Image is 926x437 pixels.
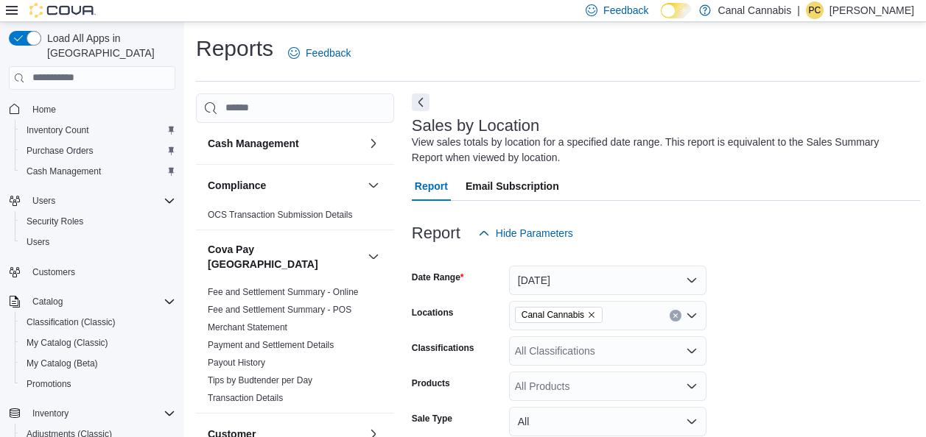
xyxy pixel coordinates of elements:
[32,408,69,419] span: Inventory
[21,233,55,251] a: Users
[15,333,181,353] button: My Catalog (Classic)
[306,46,351,60] span: Feedback
[21,334,175,352] span: My Catalog (Classic)
[3,291,181,312] button: Catalog
[21,121,95,139] a: Inventory Count
[208,178,362,193] button: Compliance
[208,358,265,368] a: Payout History
[196,206,394,230] div: Compliance
[21,313,122,331] a: Classification (Classic)
[21,233,175,251] span: Users
[208,304,351,316] span: Fee and Settlement Summary - POS
[466,171,559,201] span: Email Subscription
[3,261,181,283] button: Customers
[21,142,175,160] span: Purchase Orders
[27,192,61,210] button: Users
[27,192,175,210] span: Users
[208,136,362,151] button: Cash Management
[509,407,706,436] button: All
[15,120,181,141] button: Inventory Count
[472,218,579,248] button: Hide Parameters
[208,321,287,333] span: Merchant Statement
[32,266,75,278] span: Customers
[208,375,312,386] a: Tips by Budtender per Day
[412,93,429,111] button: Next
[208,340,334,350] a: Payment and Settlement Details
[587,310,596,319] button: Remove Canal Cannabis from selection in this group
[412,342,474,354] label: Classifications
[27,216,83,227] span: Security Roles
[21,121,175,139] span: Inventory Count
[515,307,603,323] span: Canal Cannabis
[27,101,62,118] a: Home
[27,166,101,177] span: Cash Management
[208,287,359,297] a: Fee and Settlement Summary - Online
[27,293,175,310] span: Catalog
[27,145,94,157] span: Purchase Orders
[412,135,913,166] div: View sales totals by location for a specified date range. This report is equivalent to the Sales ...
[208,136,299,151] h3: Cash Management
[686,380,698,392] button: Open list of options
[15,232,181,252] button: Users
[21,142,99,160] a: Purchase Orders
[829,1,914,19] p: [PERSON_NAME]
[208,339,334,351] span: Payment and Settlement Details
[603,3,648,18] span: Feedback
[208,322,287,333] a: Merchant Statement
[21,313,175,331] span: Classification (Classic)
[27,236,49,248] span: Users
[15,374,181,394] button: Promotions
[282,38,357,68] a: Feedback
[412,413,452,424] label: Sale Type
[27,405,74,422] button: Inventory
[797,1,800,19] p: |
[21,375,175,393] span: Promotions
[412,271,464,283] label: Date Range
[15,211,181,232] button: Security Roles
[208,392,283,404] span: Transaction Details
[27,358,98,369] span: My Catalog (Beta)
[208,242,362,271] button: Cova Pay [GEOGRAPHIC_DATA]
[208,393,283,403] a: Transaction Details
[686,310,698,321] button: Open list of options
[41,31,175,60] span: Load All Apps in [GEOGRAPHIC_DATA]
[208,286,359,298] span: Fee and Settlement Summary - Online
[27,293,69,310] button: Catalog
[15,161,181,182] button: Cash Management
[21,213,175,230] span: Security Roles
[208,357,265,369] span: Payout History
[27,100,175,118] span: Home
[3,191,181,211] button: Users
[412,377,450,389] label: Products
[27,124,89,136] span: Inventory Count
[27,378,71,390] span: Promotions
[670,310,681,321] button: Clear input
[21,375,77,393] a: Promotions
[496,226,573,241] span: Hide Parameters
[21,163,107,180] a: Cash Management
[208,305,351,315] a: Fee and Settlement Summary - POS
[208,209,353,221] span: OCS Transaction Submission Details
[27,337,108,349] span: My Catalog (Classic)
[15,353,181,374] button: My Catalog (Beta)
[412,307,454,319] label: Locations
[27,263,81,281] a: Customers
[522,308,584,322] span: Canal Cannabis
[15,312,181,333] button: Classification (Classic)
[196,283,394,413] div: Cova Pay [GEOGRAPHIC_DATA]
[196,34,273,63] h1: Reports
[32,104,56,116] span: Home
[3,403,181,424] button: Inventory
[365,177,382,194] button: Compliance
[32,296,63,308] span: Catalog
[3,99,181,120] button: Home
[365,135,382,152] button: Cash Management
[21,355,175,372] span: My Catalog (Beta)
[27,405,175,422] span: Inventory
[208,178,266,193] h3: Compliance
[21,213,89,230] a: Security Roles
[29,3,96,18] img: Cova
[806,1,824,19] div: Patrick Ciantar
